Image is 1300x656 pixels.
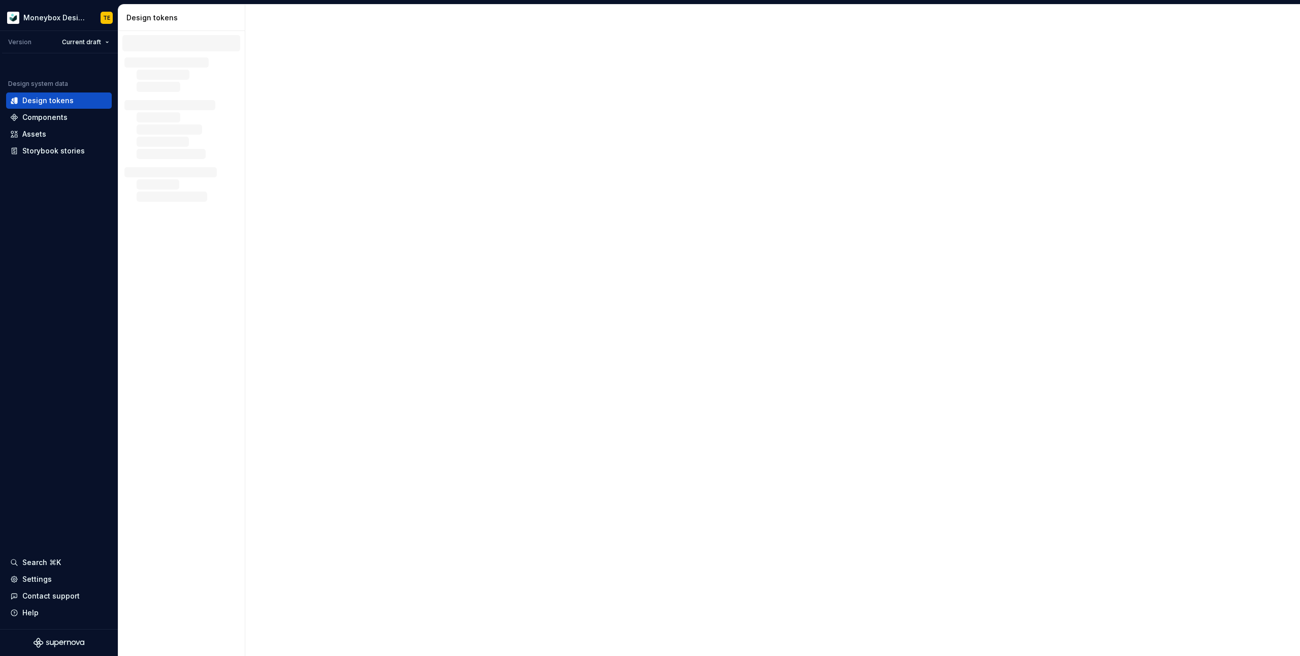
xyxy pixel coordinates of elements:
div: Moneybox Design System [23,13,88,23]
button: Search ⌘K [6,554,112,571]
div: Contact support [22,591,80,601]
button: Help [6,605,112,621]
div: Storybook stories [22,146,85,156]
div: Design tokens [126,13,241,23]
svg: Supernova Logo [34,638,84,648]
a: Design tokens [6,92,112,109]
a: Settings [6,571,112,587]
div: Help [22,608,39,618]
div: Design tokens [22,96,74,106]
div: Assets [22,129,46,139]
button: Contact support [6,588,112,604]
span: Current draft [62,38,101,46]
img: 9de6ca4a-8ec4-4eed-b9a2-3d312393a40a.png [7,12,19,24]
button: Moneybox Design SystemTE [2,7,116,28]
div: Search ⌘K [22,557,61,568]
a: Components [6,109,112,126]
div: Design system data [8,80,68,88]
button: Current draft [57,35,114,49]
div: Components [22,112,68,122]
div: Version [8,38,31,46]
div: Settings [22,574,52,584]
a: Assets [6,126,112,142]
a: Storybook stories [6,143,112,159]
div: TE [103,14,110,22]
